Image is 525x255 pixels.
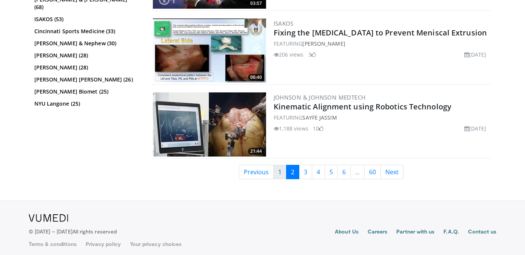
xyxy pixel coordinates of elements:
img: 85482610-0380-4aae-aa4a-4a9be0c1a4f1.300x170_q85_crop-smart_upscale.jpg [153,92,266,157]
a: Previous [239,165,274,179]
li: [DATE] [464,124,487,132]
span: 06:40 [248,74,264,81]
li: 206 views [274,51,304,58]
li: 10 [313,124,323,132]
div: FEATURING [274,114,490,121]
a: 21:44 [153,92,266,157]
a: [PERSON_NAME] (28) [34,64,138,71]
a: Johnson & Johnson MedTech [274,94,366,101]
a: Kinematic Alignment using Robotics Technology [274,101,452,112]
a: 3 [299,165,312,179]
a: 06:40 [153,18,266,83]
a: ISAKOS [274,20,294,27]
a: 6 [337,165,351,179]
a: NYU Langone (25) [34,100,138,108]
a: Cincinnati Sports Medicine (33) [34,28,138,35]
a: Contact us [468,228,497,237]
a: Your privacy choices [130,240,182,248]
a: Sayfe Jassim [302,114,337,121]
a: ISAKOS (53) [34,15,138,23]
a: [PERSON_NAME] & Nephew (30) [34,40,138,47]
p: © [DATE] – [DATE] [29,228,117,235]
a: Next [380,165,403,179]
a: Privacy policy [86,240,121,248]
li: 1,188 views [274,124,308,132]
li: [DATE] [464,51,487,58]
a: F.A.Q. [443,228,459,237]
img: 69705f07-5b82-4c5b-9aa3-9f56d559af36.300x170_q85_crop-smart_upscale.jpg [153,18,266,83]
a: [PERSON_NAME] [302,40,345,47]
span: 21:44 [248,148,264,155]
a: 60 [364,165,381,179]
a: [PERSON_NAME] Biomet (25) [34,88,138,95]
span: All rights reserved [72,228,117,235]
a: 4 [312,165,325,179]
nav: Search results pages [151,165,491,179]
a: Fixing the [MEDICAL_DATA] to Prevent Meniscal Extrusion [274,28,487,38]
a: 2 [286,165,299,179]
div: FEATURING [274,40,490,48]
img: VuMedi Logo [29,214,68,222]
a: 5 [325,165,338,179]
a: 1 [273,165,286,179]
a: [PERSON_NAME] (28) [34,52,138,59]
a: [PERSON_NAME] [PERSON_NAME] (26) [34,76,138,83]
a: About Us [335,228,359,237]
a: Careers [368,228,388,237]
li: 3 [308,51,316,58]
a: Terms & conditions [29,240,77,248]
a: Partner with us [396,228,434,237]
